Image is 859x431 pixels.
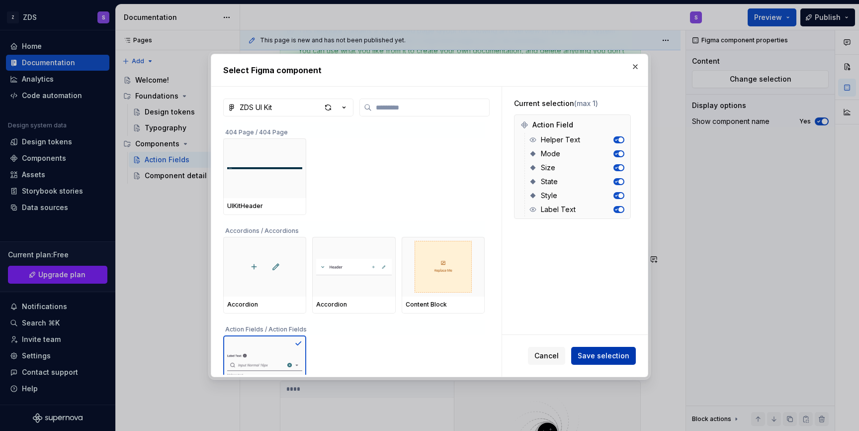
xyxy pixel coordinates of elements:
[227,202,302,210] div: UIKitHeader
[514,99,631,108] div: Current selection
[541,191,557,201] span: Style
[541,149,560,159] span: Mode
[223,99,353,116] button: ZDS UI Kit
[541,163,555,173] span: Size
[223,122,485,138] div: 404 Page / 404 Page
[578,351,629,361] span: Save selection
[223,221,485,237] div: Accordions / Accordions
[406,301,481,309] div: Content Block
[574,99,598,108] span: (max 1)
[223,64,636,76] h2: Select Figma component
[528,347,565,365] button: Cancel
[223,320,485,335] div: Action Fields / Action Fields
[516,117,628,133] div: Action Field
[534,351,559,361] span: Cancel
[316,301,391,309] div: Accordion
[541,135,580,145] span: Helper Text
[532,120,573,130] span: Action Field
[541,205,576,215] span: Label Text
[227,301,302,309] div: Accordion
[541,177,558,187] span: State
[571,347,636,365] button: Save selection
[240,103,272,112] div: ZDS UI Kit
